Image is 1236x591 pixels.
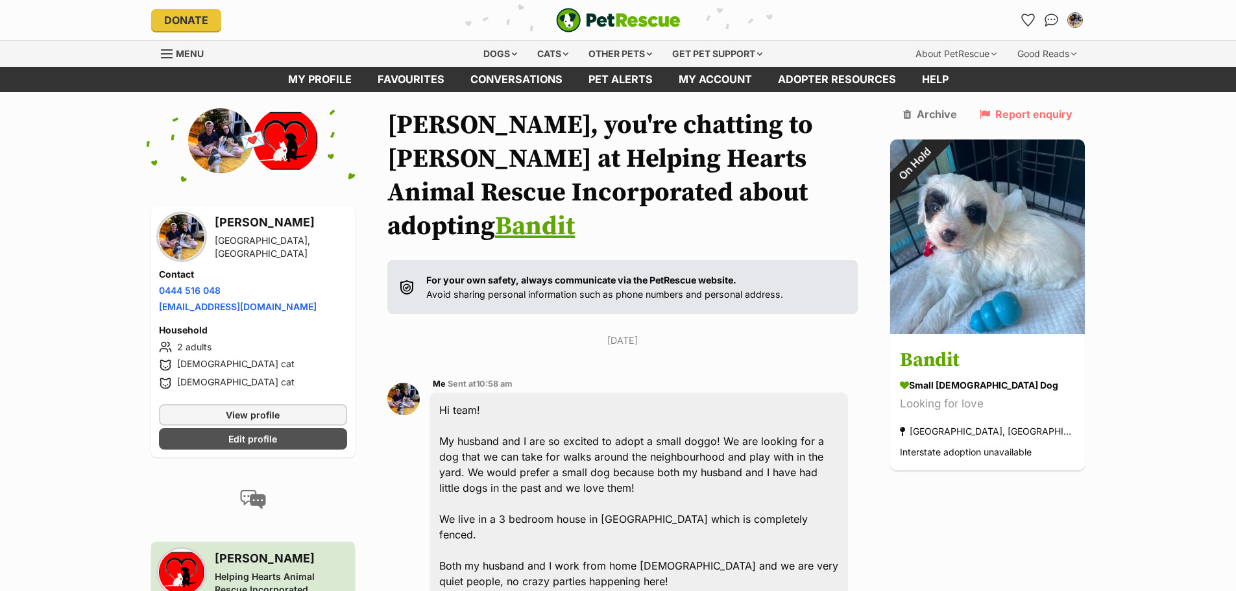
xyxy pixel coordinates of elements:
[476,379,513,389] span: 10:58 am
[457,67,576,92] a: conversations
[275,67,365,92] a: My profile
[1045,14,1058,27] img: chat-41dd97257d64d25036548639549fe6c8038ab92f7586957e7f3b1b290dea8141.svg
[215,549,347,568] h3: [PERSON_NAME]
[387,333,858,347] p: [DATE]
[238,127,267,154] span: 💌
[226,408,280,422] span: View profile
[365,67,457,92] a: Favourites
[159,428,347,450] a: Edit profile
[240,490,266,509] img: conversation-icon-4a6f8262b818ee0b60e3300018af0b2d0b884aa5de6e9bcb8d3d4eeb1a70a7c4.svg
[215,234,347,260] div: [GEOGRAPHIC_DATA], [GEOGRAPHIC_DATA]
[900,378,1075,392] div: small [DEMOGRAPHIC_DATA] Dog
[228,432,277,446] span: Edit profile
[900,346,1075,375] h3: Bandit
[980,108,1072,120] a: Report enquiry
[188,108,253,173] img: Bridget Gunn profile pic
[159,357,347,373] li: [DEMOGRAPHIC_DATA] cat
[909,67,962,92] a: Help
[474,41,526,67] div: Dogs
[176,48,204,59] span: Menu
[890,336,1085,470] a: Bandit small [DEMOGRAPHIC_DATA] Dog Looking for love [GEOGRAPHIC_DATA], [GEOGRAPHIC_DATA] Interst...
[495,210,575,243] a: Bandit
[1041,10,1062,30] a: Conversations
[903,108,957,120] a: Archive
[387,108,858,243] h1: [PERSON_NAME], you're chatting to [PERSON_NAME] at Helping Hearts Animal Rescue Incorporated abou...
[151,9,221,31] a: Donate
[159,285,221,296] a: 0444 516 048
[556,8,681,32] a: PetRescue
[159,268,347,281] h4: Contact
[900,446,1032,457] span: Interstate adoption unavailable
[900,395,1075,413] div: Looking for love
[663,41,771,67] div: Get pet support
[159,214,204,259] img: Bridget Gunn profile pic
[253,108,318,173] img: Helping Hearts Animal Rescue Incorporated profile pic
[1018,10,1085,30] ul: Account quick links
[900,422,1075,440] div: [GEOGRAPHIC_DATA], [GEOGRAPHIC_DATA]
[906,41,1006,67] div: About PetRescue
[426,274,736,285] strong: For your own safety, always communicate via the PetRescue website.
[528,41,577,67] div: Cats
[215,213,347,232] h3: [PERSON_NAME]
[556,8,681,32] img: logo-e224e6f780fb5917bec1dbf3a21bbac754714ae5b6737aabdf751b685950b380.svg
[159,301,317,312] a: [EMAIL_ADDRESS][DOMAIN_NAME]
[890,324,1085,337] a: On Hold
[387,383,420,415] img: Bridget Gunn profile pic
[576,67,666,92] a: Pet alerts
[890,139,1085,334] img: Bandit
[159,324,347,337] h4: Household
[159,404,347,426] a: View profile
[159,339,347,355] li: 2 adults
[765,67,909,92] a: Adopter resources
[579,41,661,67] div: Other pets
[1008,41,1085,67] div: Good Reads
[426,273,783,301] p: Avoid sharing personal information such as phone numbers and personal address.
[433,379,446,389] span: Me
[448,379,513,389] span: Sent at
[161,41,213,64] a: Menu
[1018,10,1039,30] a: Favourites
[1069,14,1082,27] img: Bridget Gunn profile pic
[159,376,347,391] li: [DEMOGRAPHIC_DATA] cat
[1065,10,1085,30] button: My account
[873,121,957,206] div: On Hold
[666,67,765,92] a: My account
